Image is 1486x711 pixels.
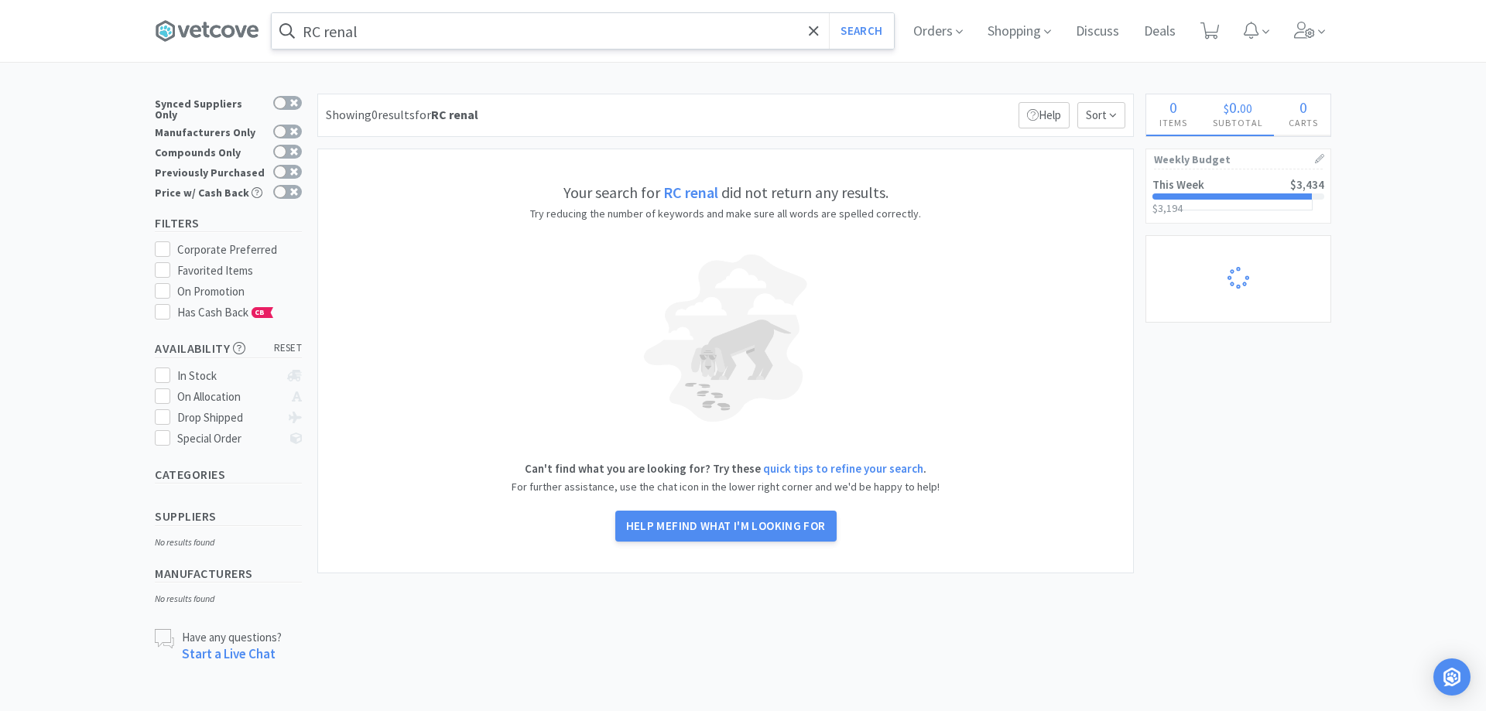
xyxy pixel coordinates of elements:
[177,282,303,301] div: On Promotion
[1299,97,1307,117] span: 0
[1146,169,1330,223] a: This Week$3,434$3,194
[415,107,478,122] span: for
[155,508,302,525] h5: Suppliers
[177,305,274,320] span: Has Cash Back
[1200,115,1275,130] h4: Subtotal
[763,461,923,476] a: quick tips to refine your search
[177,429,280,448] div: Special Order
[1146,115,1200,130] h4: Items
[272,13,894,49] input: Search by item, sku, manufacturer, ingredient, size...
[1275,115,1330,130] h4: Carts
[155,125,265,138] div: Manufacturers Only
[1240,101,1252,116] span: 00
[641,222,811,454] img: blind-dog-light.png
[1154,149,1323,169] h1: Weekly Budget
[1290,177,1324,192] span: $3,434
[494,205,958,222] p: Try reducing the number of keywords and make sure all words are spelled correctly.
[326,105,478,125] div: Showing 0 results
[155,214,302,232] h5: Filters
[155,96,265,120] div: Synced Suppliers Only
[177,388,280,406] div: On Allocation
[494,478,958,495] p: For further assistance, use the chat icon in the lower right corner and we'd be happy to help!
[155,145,265,158] div: Compounds Only
[1152,179,1204,190] h2: This Week
[525,461,926,476] strong: Can't find what you are looking for? Try these .
[663,183,718,202] strong: RC renal
[1152,201,1183,215] span: $3,194
[1070,25,1125,39] a: Discuss
[155,185,265,198] div: Price w/ Cash Back
[1229,97,1237,117] span: 0
[177,261,303,280] div: Favorited Items
[182,629,282,645] p: Have any questions?
[155,536,214,548] i: No results found
[155,593,214,604] i: No results found
[274,340,303,357] span: reset
[1019,102,1070,128] p: Help
[155,165,265,178] div: Previously Purchased
[615,511,837,542] button: Help mefind what I'm looking for
[155,340,302,357] h5: Availability
[177,408,280,427] div: Drop Shipped
[1138,25,1182,39] a: Deals
[155,466,302,484] h5: Categories
[155,565,302,583] h5: Manufacturers
[431,107,478,122] strong: RC renal
[1433,658,1471,696] div: Open Intercom Messenger
[494,180,958,205] h5: Your search for did not return any results.
[177,367,280,385] div: In Stock
[672,518,825,533] span: find what I'm looking for
[1200,100,1275,115] div: .
[1169,97,1177,117] span: 0
[177,241,303,259] div: Corporate Preferred
[182,645,276,662] a: Start a Live Chat
[1224,101,1229,116] span: $
[252,308,268,317] span: CB
[829,13,893,49] button: Search
[1077,102,1125,128] span: Sort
